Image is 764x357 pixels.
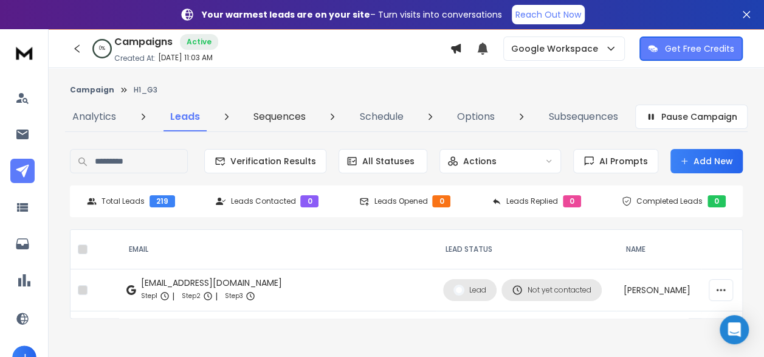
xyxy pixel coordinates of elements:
[665,43,734,55] p: Get Free Credits
[225,155,316,167] span: Verification Results
[707,195,726,207] div: 0
[616,230,701,269] th: NAME
[515,9,581,21] p: Reach Out Now
[65,102,123,131] a: Analytics
[639,36,743,61] button: Get Free Credits
[99,45,105,52] p: 0 %
[182,290,201,302] p: Step 2
[616,269,701,311] td: [PERSON_NAME]
[141,290,157,302] p: Step 1
[541,102,625,131] a: Subsequences
[114,54,156,63] p: Created At:
[204,149,326,173] button: Verification Results
[246,102,313,131] a: Sequences
[300,195,318,207] div: 0
[616,311,701,353] td: [PERSON_NAME]
[134,85,157,95] p: H1_G3
[512,5,585,24] a: Reach Out Now
[202,9,502,21] p: – Turn visits into conversations
[450,102,502,131] a: Options
[432,195,450,207] div: 0
[102,196,145,206] p: Total Leads
[215,290,218,302] p: |
[253,109,306,124] p: Sequences
[230,196,295,206] p: Leads Contacted
[436,230,616,269] th: LEAD STATUS
[150,195,175,207] div: 219
[362,155,415,167] p: All Statuses
[225,290,243,302] p: Step 3
[670,149,743,173] button: Add New
[457,109,495,124] p: Options
[12,41,36,64] img: logo
[353,102,411,131] a: Schedule
[170,109,200,124] p: Leads
[70,85,114,95] button: Campaign
[573,149,658,173] button: AI Prompts
[636,196,703,206] p: Completed Leads
[594,155,648,167] span: AI Prompts
[548,109,618,124] p: Subsequences
[635,105,748,129] button: Pause Campaign
[202,9,370,21] strong: Your warmest leads are on your site
[511,43,603,55] p: Google Workspace
[114,35,173,49] h1: Campaigns
[720,315,749,344] div: Open Intercom Messenger
[119,230,435,269] th: EMAIL
[506,196,558,206] p: Leads Replied
[158,53,213,63] p: [DATE] 11:03 AM
[453,285,486,296] div: Lead
[172,290,174,302] p: |
[374,196,427,206] p: Leads Opened
[512,285,591,296] div: Not yet contacted
[360,109,404,124] p: Schedule
[72,109,116,124] p: Analytics
[563,195,581,207] div: 0
[180,34,218,50] div: Active
[141,277,281,289] div: [EMAIL_ADDRESS][DOMAIN_NAME]
[463,155,497,167] p: Actions
[163,102,207,131] a: Leads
